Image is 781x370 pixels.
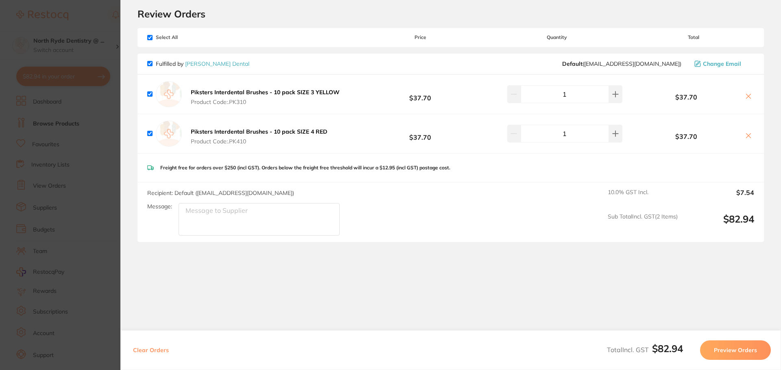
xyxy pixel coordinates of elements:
[562,60,582,67] b: Default
[481,35,633,40] span: Quantity
[131,340,171,360] button: Clear Orders
[147,35,229,40] span: Select All
[684,189,754,207] output: $7.54
[191,89,340,96] b: Piksters Interdental Brushes - 10 pack SIZE 3 YELLOW
[633,133,740,140] b: $37.70
[188,128,330,145] button: Piksters Interdental Brushes - 10 pack SIZE 4 RED Product Code:.PK410
[188,89,342,106] button: Piksters Interdental Brushes - 10 pack SIZE 3 YELLOW Product Code:.PK310
[608,189,678,207] span: 10.0 % GST Incl.
[700,340,771,360] button: Preview Orders
[652,342,683,355] b: $82.94
[360,126,481,141] b: $37.70
[185,60,249,67] a: [PERSON_NAME] Dental
[633,93,740,101] b: $37.70
[633,35,754,40] span: Total
[360,87,481,102] b: $37.70
[156,61,249,67] p: Fulfilled by
[147,189,294,197] span: Recipient: Default ( [EMAIL_ADDRESS][DOMAIN_NAME] )
[608,213,678,236] span: Sub Total Incl. GST ( 2 Items)
[191,128,327,135] b: Piksters Interdental Brushes - 10 pack SIZE 4 RED
[703,61,741,67] span: Change Email
[692,60,754,67] button: Change Email
[191,99,340,105] span: Product Code: .PK310
[156,81,182,107] img: empty.jpg
[191,138,327,145] span: Product Code: .PK410
[137,8,764,20] h2: Review Orders
[684,213,754,236] output: $82.94
[147,203,172,210] label: Message:
[160,165,450,171] p: Freight free for orders over $250 (incl GST). Orders below the freight free threshold will incur ...
[562,61,681,67] span: sales@piksters.com
[607,346,683,354] span: Total Incl. GST
[156,121,182,147] img: empty.jpg
[360,35,481,40] span: Price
